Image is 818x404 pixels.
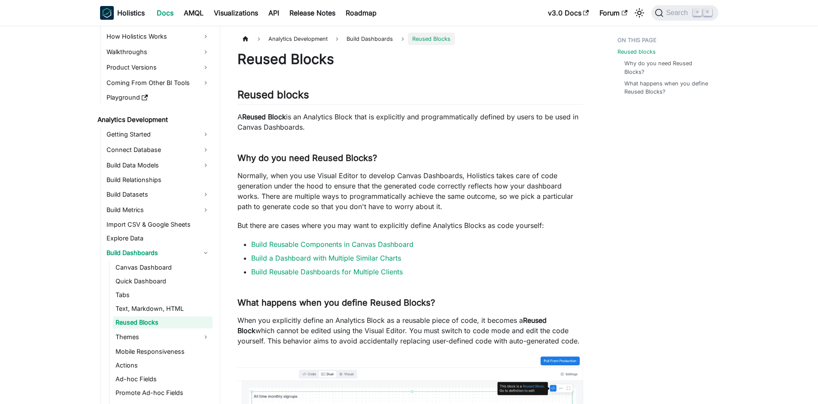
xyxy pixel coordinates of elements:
[663,9,693,17] span: Search
[179,6,209,20] a: AMQL
[104,174,213,186] a: Build Relationships
[237,298,583,308] h3: What happens when you define Reused Blocks?
[113,359,213,371] a: Actions
[237,315,583,346] p: When you explicitly define an Analytics Block as a reusable piece of code, it becomes a which can...
[100,6,145,20] a: HolisticsHolistics
[624,79,710,96] a: What happens when you define Reused Blocks?
[104,158,213,172] a: Build Data Models
[263,6,284,20] a: API
[104,45,213,59] a: Walkthroughs
[651,5,718,21] button: Search (Command+K)
[633,6,646,20] button: Switch between dark and light mode (currently light mode)
[264,33,332,45] span: Analytics Development
[594,6,633,20] a: Forum
[104,91,213,103] a: Playground
[237,153,583,164] h3: Why do you need Reused Blocks?
[251,240,414,249] a: Build Reusable Components in Canvas Dashboard
[104,219,213,231] a: Import CSV & Google Sheets
[104,30,213,43] a: How Holistics Works
[91,26,220,404] nav: Docs sidebar
[117,8,145,18] b: Holistics
[113,261,213,273] a: Canvas Dashboard
[624,59,710,76] a: Why do you need Reused Blocks?
[113,330,213,344] a: Themes
[408,33,455,45] span: Reused Blocks
[209,6,263,20] a: Visualizations
[104,128,213,141] a: Getting Started
[342,33,397,45] span: Build Dashboards
[113,387,213,399] a: Promote Ad-hoc Fields
[242,112,286,121] strong: Reused Block
[113,289,213,301] a: Tabs
[104,188,213,201] a: Build Datasets
[104,143,213,157] a: Connect Database
[104,203,213,217] a: Build Metrics
[113,303,213,315] a: Text, Markdown, HTML
[617,48,656,56] a: Reused blocks
[703,9,712,16] kbd: K
[104,232,213,244] a: Explore Data
[104,246,213,260] a: Build Dashboards
[251,254,401,262] a: Build a Dashboard with Multiple Similar Charts
[237,33,254,45] a: Home page
[251,267,403,276] a: Build Reusable Dashboards for Multiple Clients
[95,114,213,126] a: Analytics Development
[284,6,341,20] a: Release Notes
[237,170,583,212] p: Normally, when you use Visual Editor to develop Canvas Dashboards, Holistics takes care of code g...
[237,51,583,68] h1: Reused Blocks
[237,112,583,132] p: A is an Analytics Block that is explicitly and programmatically defined by users to be used in Ca...
[113,275,213,287] a: Quick Dashboard
[237,220,583,231] p: But there are cases where you may want to explicitly define Analytics Blocks as code yourself:
[113,316,213,328] a: Reused Blocks
[693,9,702,16] kbd: ⌘
[152,6,179,20] a: Docs
[341,6,382,20] a: Roadmap
[237,88,583,105] h2: Reused blocks
[113,346,213,358] a: Mobile Responsiveness
[104,76,213,90] a: Coming From Other BI Tools
[543,6,594,20] a: v3.0 Docs
[104,61,213,74] a: Product Versions
[237,33,583,45] nav: Breadcrumbs
[113,373,213,385] a: Ad-hoc Fields
[100,6,114,20] img: Holistics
